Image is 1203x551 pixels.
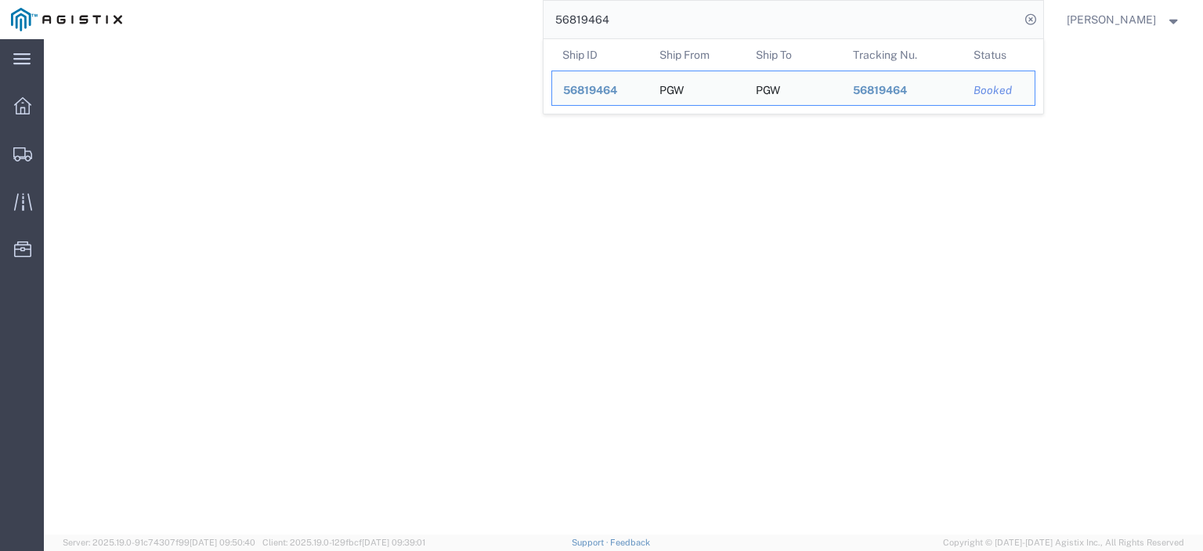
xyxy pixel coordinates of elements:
[610,538,650,547] a: Feedback
[943,536,1184,549] span: Copyright © [DATE]-[DATE] Agistix Inc., All Rights Reserved
[63,538,255,547] span: Server: 2025.19.0-91c74307f99
[841,39,963,71] th: Tracking Nu.
[11,8,122,31] img: logo
[572,538,611,547] a: Support
[262,538,425,547] span: Client: 2025.19.0-129fbcf
[362,538,425,547] span: [DATE] 09:39:01
[563,82,638,99] div: 56819464
[544,1,1020,38] input: Search for shipment number, reference number
[44,39,1203,535] iframe: FS Legacy Container
[974,82,1024,99] div: Booked
[659,71,683,105] div: PGW
[963,39,1035,71] th: Status
[852,82,952,99] div: 56819464
[756,71,780,105] div: PGW
[852,84,906,96] span: 56819464
[563,84,617,96] span: 56819464
[190,538,255,547] span: [DATE] 09:50:40
[551,39,648,71] th: Ship ID
[1067,11,1156,28] span: Jesse Jordan
[745,39,842,71] th: Ship To
[1066,10,1182,29] button: [PERSON_NAME]
[648,39,745,71] th: Ship From
[551,39,1043,114] table: Search Results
